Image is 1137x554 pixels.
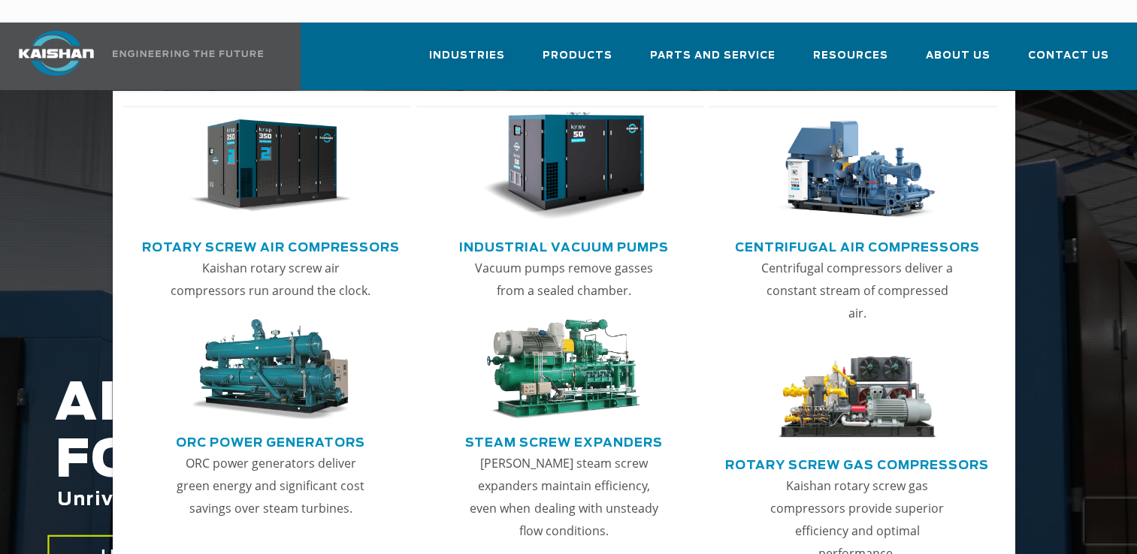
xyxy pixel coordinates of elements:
span: Unrivaled performance with up to 35% energy cost savings. [57,491,700,509]
a: Industries [429,36,505,87]
a: Rotary Screw Gas Compressors [725,452,989,474]
img: thumb-Industrial-Vacuum-Pumps [482,112,645,221]
p: Kaishan rotary screw air compressors run around the clock. [170,257,371,302]
a: Centrifugal Air Compressors [735,234,980,257]
a: Parts and Service [650,36,776,87]
p: Centrifugal compressors deliver a constant stream of compressed air. [756,257,957,324]
p: [PERSON_NAME] steam screw expanders maintain efficiency, even when dealing with unsteady flow con... [463,452,664,542]
a: Industrial Vacuum Pumps [459,234,669,257]
a: Rotary Screw Air Compressors [142,234,400,257]
img: thumb-Steam-Screw-Expanders [482,319,645,420]
p: Vacuum pumps remove gasses from a sealed chamber. [463,257,664,302]
p: ORC power generators deliver green energy and significant cost savings over steam turbines. [170,452,371,519]
a: About Us [926,36,990,87]
span: About Us [926,47,990,65]
span: Industries [429,47,505,65]
a: Resources [813,36,888,87]
span: Parts and Service [650,47,776,65]
img: thumb-Rotary-Screw-Gas-Compressors [776,342,939,443]
img: thumb-Centrifugal-Air-Compressors [776,112,939,221]
a: Products [543,36,612,87]
a: Contact Us [1028,36,1109,87]
img: thumb-Rotary-Screw-Air-Compressors [189,112,352,221]
span: Contact Us [1028,47,1109,65]
img: Engineering the future [113,50,263,57]
img: thumb-ORC-Power-Generators [189,319,352,420]
a: ORC Power Generators [176,429,365,452]
span: Resources [813,47,888,65]
a: Steam Screw Expanders [465,429,663,452]
span: Products [543,47,612,65]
